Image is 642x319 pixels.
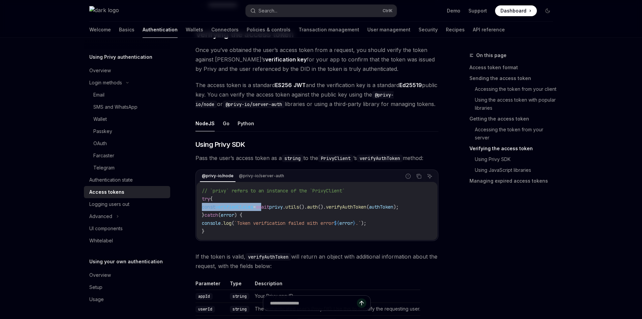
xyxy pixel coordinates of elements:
[202,212,205,218] span: }
[258,7,277,15] div: Search...
[469,176,558,186] a: Managing expired access tokens
[425,172,434,181] button: Ask AI
[318,155,353,162] code: PrivyClient
[283,204,285,210] span: .
[475,154,558,165] a: Using Privy SDK
[415,172,423,181] button: Copy the contents from the code block
[84,281,170,293] a: Setup
[307,204,318,210] span: auth
[495,5,537,16] a: Dashboard
[339,220,353,226] span: error
[89,6,119,16] img: dark logo
[93,164,115,172] div: Telegram
[475,165,558,176] a: Using JavaScript libraries
[84,186,170,198] a: Access tokens
[89,237,113,245] div: Whitelabel
[230,293,249,300] code: string
[210,196,213,202] span: {
[299,204,307,210] span: ().
[89,212,112,220] div: Advanced
[84,150,170,162] a: Farcaster
[221,212,234,218] span: error
[93,115,107,123] div: Wallet
[469,113,558,124] a: Getting the access token
[245,253,291,261] code: verifyAuthToken
[84,222,170,235] a: UI components
[195,115,215,131] button: NodeJS
[221,220,223,226] span: .
[468,7,487,14] a: Support
[195,80,438,109] span: The access token is a standard and the verification key is a standard public key. You can verify ...
[383,8,393,14] span: Ctrl K
[252,280,420,290] th: Description
[282,155,303,162] code: string
[89,283,102,291] div: Setup
[232,220,234,226] span: (
[419,22,438,38] a: Security
[357,155,403,162] code: verifyAuthToken
[89,67,111,75] div: Overview
[469,143,558,154] a: Verifying the access token
[84,113,170,125] a: Wallet
[84,162,170,174] a: Telegram
[84,269,170,281] a: Overview
[89,224,123,233] div: UI components
[89,79,122,87] div: Login methods
[84,89,170,101] a: Email
[275,82,292,89] a: ES256
[195,252,438,271] span: If the token is valid, will return an object with additional information about the request, with ...
[195,45,438,74] span: Once you’ve obtained the user’s access token from a request, you should verify the token against ...
[500,7,526,14] span: Dashboard
[89,53,152,61] h5: Using Privy authentication
[393,204,399,210] span: );
[195,140,245,149] span: Using Privy SDK
[326,204,366,210] span: verifyAuthToken
[93,127,112,135] div: Passkey
[476,51,507,59] span: On this page
[89,271,111,279] div: Overview
[473,22,505,38] a: API reference
[195,91,394,108] code: @privy-io/node
[200,172,236,180] div: @privy-io/node
[195,280,227,290] th: Parameter
[202,220,221,226] span: console
[265,56,307,63] strong: verification key
[119,22,134,38] a: Basics
[84,235,170,247] a: Whitelabel
[211,22,239,38] a: Connectors
[234,212,242,218] span: ) {
[89,200,129,208] div: Logging users out
[84,174,170,186] a: Authentication state
[93,139,107,148] div: OAuth
[469,62,558,73] a: Access token format
[447,7,460,14] a: Demo
[202,188,345,194] span: // `privy` refers to an instance of the `PrivyClient`
[318,204,326,210] span: ().
[353,220,356,226] span: }
[89,258,163,266] h5: Using your own authentication
[205,212,218,218] span: catch
[475,84,558,95] a: Accessing the token from your client
[84,101,170,113] a: SMS and WhatsApp
[89,295,104,303] div: Usage
[202,228,205,234] span: }
[334,220,339,226] span: ${
[285,204,299,210] span: utils
[215,204,253,210] span: verifiedClaims
[357,298,366,308] button: Send message
[399,82,422,89] a: Ed25519
[223,115,230,131] button: Go
[361,220,366,226] span: );
[202,204,215,210] span: const
[247,22,291,38] a: Policies & controls
[366,204,369,210] span: (
[269,204,283,210] span: privy
[542,5,553,16] button: Toggle dark mode
[89,22,111,38] a: Welcome
[223,220,232,226] span: log
[356,220,361,226] span: .`
[475,95,558,113] a: Using the access token with popular libraries
[369,204,393,210] span: authToken
[256,204,269,210] span: await
[227,280,252,290] th: Type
